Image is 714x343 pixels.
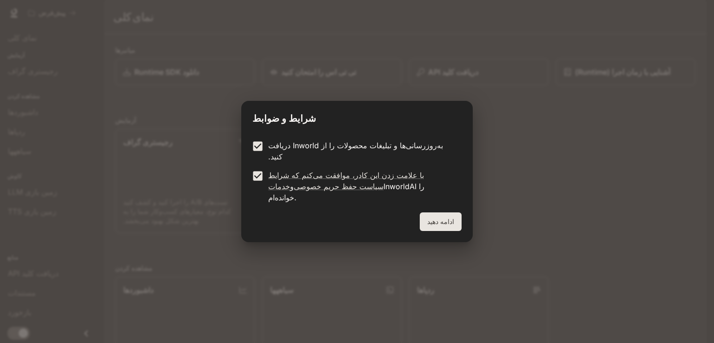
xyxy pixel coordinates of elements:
[420,212,462,231] button: ادامه دهید
[294,182,383,191] a: سیاست حفظ حریم خصوصی
[290,182,294,191] font: و
[252,113,316,124] font: شرایط و ضوابط
[427,218,454,225] font: ادامه دهید
[268,141,443,161] font: به‌روزرسانی‌ها و تبلیغات محصولات را از Inworld دریافت کنید.
[294,193,297,202] font: .
[268,171,424,191] a: با علامت زدن این کادر، موافقت می‌کنم که شرایط خدمات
